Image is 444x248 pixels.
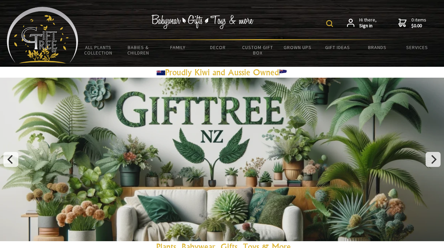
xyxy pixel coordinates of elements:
[198,40,238,55] a: Decor
[358,40,397,55] a: Brands
[347,17,377,29] a: Hi there,Sign in
[151,15,253,29] img: Babywear - Gifts - Toys & more
[411,17,426,29] span: 0 items
[278,40,318,55] a: Grown Ups
[411,23,426,29] strong: $0.00
[326,20,333,27] img: product search
[359,17,377,29] span: Hi there,
[238,40,277,60] a: Custom Gift Box
[7,7,78,63] img: Babyware - Gifts - Toys and more...
[397,40,437,55] a: Services
[118,40,158,60] a: Babies & Children
[78,40,118,60] a: All Plants Collection
[426,152,441,167] button: Next
[157,67,287,77] a: Proudly Kiwi and Aussie Owned
[359,23,377,29] strong: Sign in
[318,40,358,55] a: Gift Ideas
[3,152,18,167] button: Previous
[158,40,198,55] a: Family
[398,17,426,29] a: 0 items$0.00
